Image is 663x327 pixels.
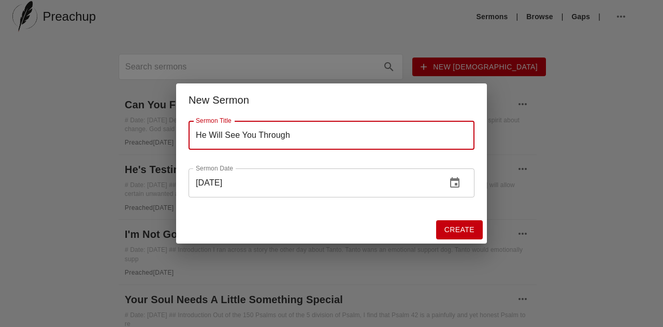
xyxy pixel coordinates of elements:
div: New Sermon [189,92,474,108]
iframe: Drift Widget Chat Controller [611,275,651,315]
button: change date [442,170,467,195]
button: Create [436,220,483,239]
span: Create [444,223,474,236]
input: Sermon Title [189,121,474,150]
